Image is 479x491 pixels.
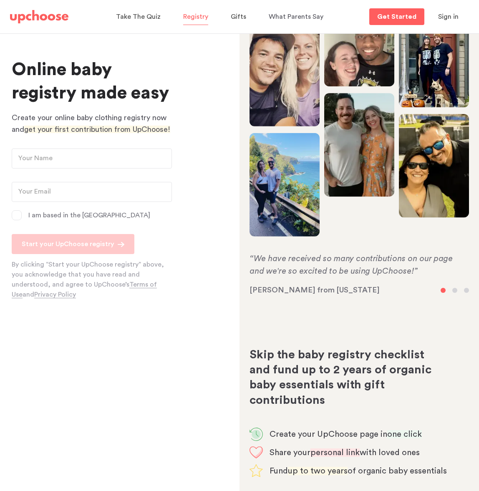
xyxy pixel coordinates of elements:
p: Create your UpChoose page in [270,428,469,441]
p: Get Started [377,13,416,20]
p: Share your with loved ones [270,446,469,459]
input: Your Email [12,182,172,202]
a: Privacy Policy [34,291,76,298]
img: Create your page in one click [250,428,263,441]
img: Couple and their dog posing in front of their porch, dressed for Halloween, with a 'welcome' sign... [399,25,469,107]
span: get your first contribution from UpChoose! [24,126,170,133]
img: Man and woman in a garden wearing sunglasses, woman carrying her baby in babywearing gear, both s... [399,114,469,229]
img: Fund up to two years [250,464,263,477]
button: Start your UpChoose registry [12,234,134,254]
a: Take The Quiz [116,9,163,25]
p: By clicking “Start your UpChoose registry” above, you acknowledge that you have read and understo... [12,259,176,300]
img: Expecting couple on a scenic mountain walk, with a beautiful sea backdrop, woman pregnant and smi... [250,133,320,237]
img: Smiling couple embracing each other, radiating happiness [324,93,394,201]
a: Get Started [369,8,424,25]
span: What Parents Say [269,13,323,20]
a: Registry [183,9,211,25]
span: Registry [183,13,208,20]
a: Gifts [231,9,249,25]
span: Gifts [231,13,246,20]
span: up to two years [288,467,348,475]
span: Take The Quiz [116,13,161,20]
p: [PERSON_NAME] from [US_STATE] [250,285,469,295]
span: Online baby registry made easy [12,61,169,102]
h2: Skip the baby registry checklist and fund up to 2 years of organic baby essentials with gift cont... [250,347,435,407]
span: Create your online baby clothing registry now and [12,114,166,133]
button: Sign in [428,8,469,25]
img: UpChoose [10,10,68,23]
input: Your Name [12,149,172,169]
p: “We have received so many contributions on our page and we're so excited to be using UpChoose!” [250,252,469,277]
p: Start your UpChoose registry [22,239,114,249]
img: Joyful couple smiling together at the camera [250,23,320,126]
img: Share your link with loved ones [250,446,263,459]
a: Terms of Use [12,281,157,298]
p: Fund of organic baby essentials [270,464,469,478]
img: Happy couple beaming at the camera, sharing a warm moment [324,28,394,86]
p: I am based in the [GEOGRAPHIC_DATA] [28,210,150,220]
a: What Parents Say [269,9,326,25]
span: Sign in [438,13,459,20]
span: one click [387,430,422,438]
span: personal link [310,448,360,457]
a: UpChoose [10,8,68,25]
